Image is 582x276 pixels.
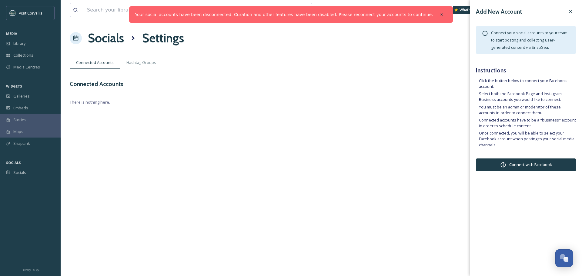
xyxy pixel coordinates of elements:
a: View all files [273,4,309,16]
a: What's New [453,6,483,14]
h3: Connected Accounts [70,80,123,88]
li: Once connected, you will be able to select your Facebook account when posting to your social medi... [479,130,576,148]
span: Galleries [13,93,30,99]
span: MEDIA [6,31,17,36]
input: Search your library [84,3,263,17]
li: Select both the Facebook Page and Instagram Business accounts you would like to connect. [479,91,576,102]
li: You must be an admin or moderator of these accounts in order to connect them. [479,104,576,116]
span: SnapLink [13,141,30,146]
span: Hashtag Groups [126,60,156,65]
span: Stories [13,117,26,123]
a: Privacy Policy [22,266,39,273]
span: SOCIALS [6,160,21,165]
span: Connect your social accounts to your team to start posting and collecting user-generated content ... [491,30,567,50]
h5: Instructions [476,66,576,75]
li: Connected accounts have to be a "business" account in order to schedule content. [479,117,576,129]
span: Maps [13,129,23,135]
span: Media Centres [13,64,40,70]
span: Embeds [13,105,28,111]
a: Your social accounts have been disconnected. Curation and other features have been disabled. Plea... [135,12,433,18]
span: There is nothing here. [70,99,573,105]
button: Open Chat [555,249,573,267]
span: Privacy Policy [22,268,39,272]
span: Visit Corvallis [19,10,42,16]
span: Library [13,41,25,46]
span: Socials [13,170,26,175]
h1: Settings [142,29,184,47]
span: WIDGETS [6,84,22,88]
span: Connected Accounts [76,60,114,65]
h3: Add New Account [476,7,522,16]
img: visit-corvallis-badge-dark-blue-orange%281%29.png [10,10,16,16]
a: Socials [88,29,124,47]
span: Collections [13,52,33,58]
li: Click the button below to connect your Facebook account. [479,78,576,89]
button: Connect with Facebook [476,158,576,171]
